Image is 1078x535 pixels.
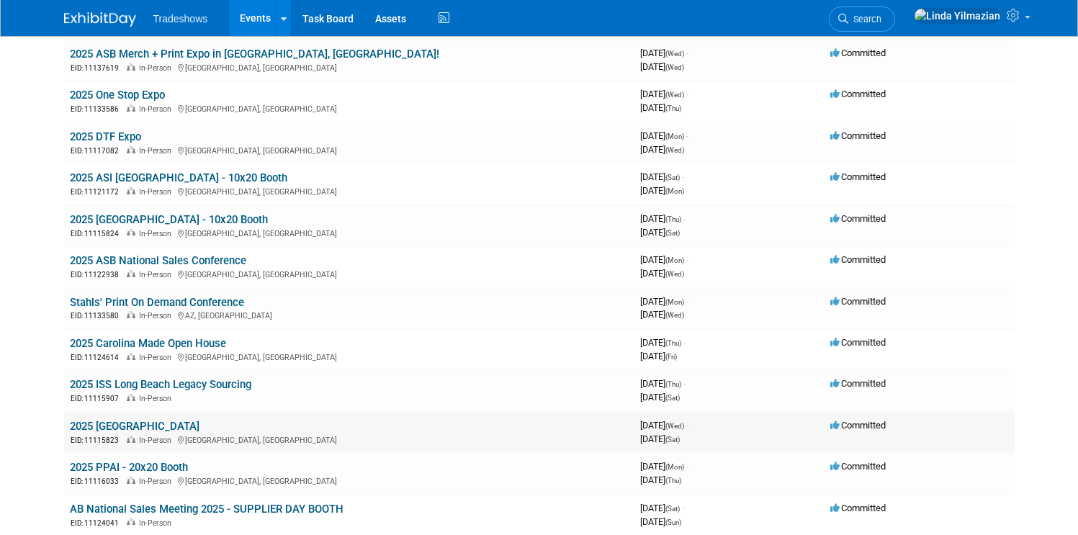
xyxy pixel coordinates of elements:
span: [DATE] [640,171,684,182]
span: (Wed) [665,91,684,99]
span: EID: 11124614 [71,354,125,361]
img: In-Person Event [127,63,135,71]
span: (Wed) [665,270,684,278]
span: EID: 11115907 [71,395,125,403]
span: In-Person [139,187,176,197]
img: In-Person Event [127,104,135,112]
span: Search [848,14,881,24]
span: (Wed) [665,146,684,154]
span: - [686,461,688,472]
span: (Thu) [665,104,681,112]
span: [DATE] [640,351,677,361]
span: (Sat) [665,394,680,402]
div: [GEOGRAPHIC_DATA], [GEOGRAPHIC_DATA] [70,144,629,156]
img: In-Person Event [127,229,135,236]
div: [GEOGRAPHIC_DATA], [GEOGRAPHIC_DATA] [70,475,629,487]
span: [DATE] [640,296,688,307]
span: (Wed) [665,50,684,58]
span: Committed [830,171,886,182]
span: Committed [830,461,886,472]
span: [DATE] [640,227,680,238]
span: (Thu) [665,477,681,485]
span: (Thu) [665,339,681,347]
span: (Sun) [665,518,681,526]
span: (Wed) [665,311,684,319]
img: In-Person Event [127,394,135,401]
span: [DATE] [640,433,680,444]
span: In-Person [139,104,176,114]
span: [DATE] [640,89,688,99]
a: Search [829,6,895,32]
span: (Mon) [665,132,684,140]
span: EID: 11117082 [71,147,125,155]
span: [DATE] [640,516,681,527]
div: AZ, [GEOGRAPHIC_DATA] [70,309,629,321]
span: In-Person [139,229,176,238]
span: EID: 11115824 [71,230,125,238]
a: 2025 [GEOGRAPHIC_DATA] - 10x20 Booth [70,213,268,226]
span: In-Person [139,146,176,156]
span: In-Person [139,63,176,73]
span: [DATE] [640,185,684,196]
span: (Sat) [665,229,680,237]
span: - [682,503,684,513]
span: - [683,337,686,348]
span: (Sat) [665,174,680,181]
span: (Fri) [665,353,677,361]
a: 2025 One Stop Expo [70,89,165,102]
span: In-Person [139,270,176,279]
span: [DATE] [640,130,688,141]
span: - [686,420,688,431]
span: - [683,213,686,224]
span: [DATE] [640,475,681,485]
span: [DATE] [640,61,684,72]
a: AB National Sales Meeting 2025 - SUPPLIER DAY BOOTH [70,503,343,516]
span: In-Person [139,477,176,486]
a: 2025 PPAI - 20x20 Booth [70,461,188,474]
img: In-Person Event [127,187,135,194]
a: 2025 [GEOGRAPHIC_DATA] [70,420,199,433]
span: Committed [830,213,886,224]
span: (Thu) [665,380,681,388]
span: EID: 11133580 [71,312,125,320]
span: - [686,296,688,307]
span: [DATE] [640,461,688,472]
span: - [683,378,686,389]
a: 2025 ASB Merch + Print Expo in [GEOGRAPHIC_DATA], [GEOGRAPHIC_DATA]! [70,48,439,60]
div: [GEOGRAPHIC_DATA], [GEOGRAPHIC_DATA] [70,61,629,73]
span: [DATE] [640,337,686,348]
span: Committed [830,337,886,348]
span: Committed [830,254,886,265]
span: (Mon) [665,187,684,195]
div: [GEOGRAPHIC_DATA], [GEOGRAPHIC_DATA] [70,351,629,363]
span: In-Person [139,311,176,320]
span: (Mon) [665,463,684,471]
span: EID: 11133586 [71,105,125,113]
span: (Mon) [665,298,684,306]
span: - [682,171,684,182]
span: [DATE] [640,48,688,58]
img: ExhibitDay [64,12,136,27]
span: [DATE] [640,254,688,265]
div: [GEOGRAPHIC_DATA], [GEOGRAPHIC_DATA] [70,185,629,197]
img: In-Person Event [127,146,135,153]
a: 2025 ISS Long Beach Legacy Sourcing [70,378,251,391]
div: [GEOGRAPHIC_DATA], [GEOGRAPHIC_DATA] [70,102,629,114]
span: - [686,254,688,265]
span: Committed [830,130,886,141]
span: - [686,89,688,99]
img: In-Person Event [127,436,135,443]
span: [DATE] [640,309,684,320]
span: (Mon) [665,256,684,264]
a: 2025 ASB National Sales Conference [70,254,246,267]
span: [DATE] [640,268,684,279]
span: EID: 11115823 [71,436,125,444]
img: In-Person Event [127,353,135,360]
span: [DATE] [640,392,680,403]
span: Committed [830,48,886,58]
span: EID: 11116033 [71,477,125,485]
span: [DATE] [640,420,688,431]
span: Committed [830,378,886,389]
span: [DATE] [640,213,686,224]
span: Committed [830,503,886,513]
